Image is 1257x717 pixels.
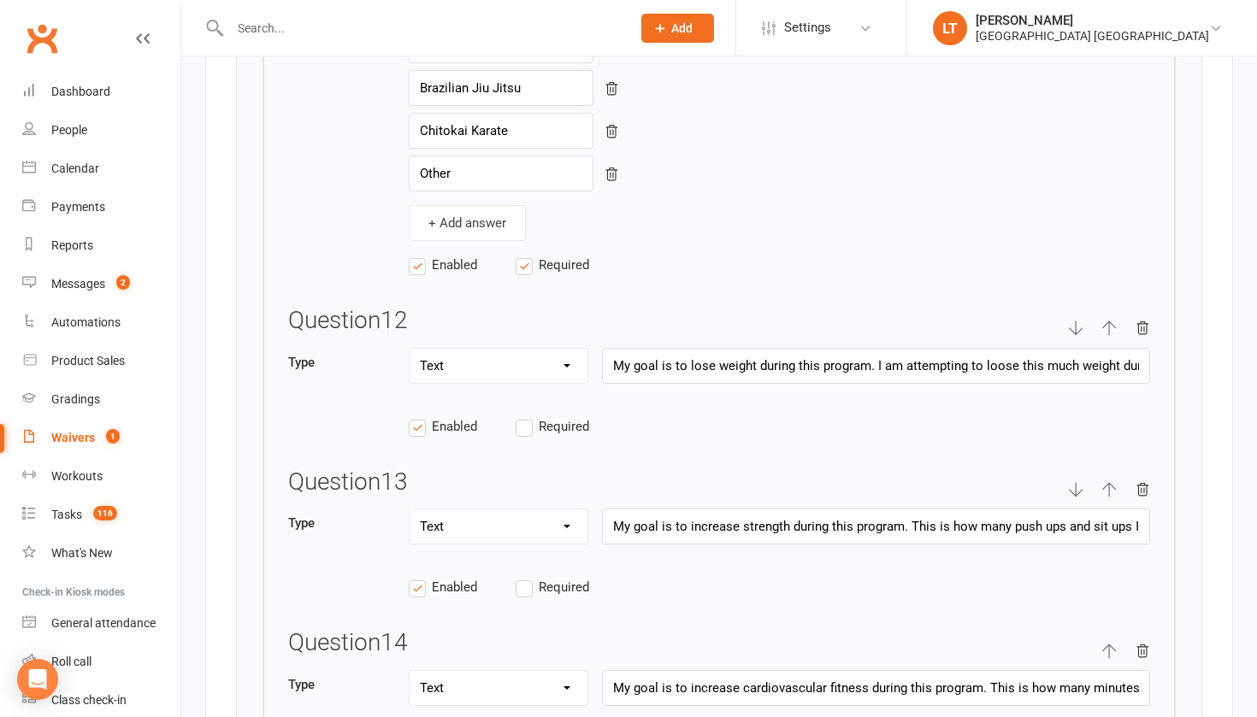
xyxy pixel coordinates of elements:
a: Messages 2 [22,265,180,303]
span: Required [539,416,589,434]
a: Workouts [22,457,180,496]
div: LT [933,11,967,45]
input: Answer 4 [409,156,593,191]
div: Payments [51,200,105,214]
div: Waivers [51,431,95,444]
a: Roll call [22,643,180,681]
label: Type [288,352,395,373]
input: Search... [225,16,619,40]
span: Settings [784,9,831,47]
input: Answer 2 [409,70,593,106]
span: Required [539,577,589,595]
div: Automations [51,315,121,329]
button: Add [641,14,714,43]
span: Add [671,21,693,35]
div: Reports [51,238,93,252]
span: 116 [93,506,117,520]
a: People [22,111,180,150]
input: Question title [602,670,1150,706]
div: Calendar [51,162,99,175]
span: 2 [116,275,130,290]
span: Enabled [432,255,477,273]
div: [GEOGRAPHIC_DATA] [GEOGRAPHIC_DATA] [976,28,1209,44]
div: People [51,123,87,137]
a: General attendance kiosk mode [22,604,180,643]
h3: Question 12 [288,308,408,334]
a: Clubworx [21,17,63,60]
div: Class check-in [51,693,127,707]
input: Answer 3 [409,113,593,149]
a: Calendar [22,150,180,188]
a: Waivers 1 [22,419,180,457]
input: Question title [602,348,1150,384]
button: + Add answer [409,205,526,241]
a: Reports [22,226,180,265]
div: Roll call [51,655,91,668]
a: What's New [22,534,180,573]
div: Gradings [51,392,100,406]
input: Question title [602,508,1150,544]
h3: Question 13 [288,469,408,496]
a: Tasks 116 [22,496,180,534]
div: What's New [51,546,113,560]
div: Dashboard [51,85,110,98]
a: Automations [22,303,180,342]
div: Messages [51,277,105,291]
label: Type [288,674,395,695]
span: 1 [106,429,120,444]
a: Dashboard [22,73,180,111]
div: General attendance [51,616,156,630]
div: [PERSON_NAME] [976,13,1209,28]
div: Workouts [51,469,103,483]
h3: Question 14 [288,630,408,656]
span: Required [539,255,589,273]
div: Open Intercom Messenger [17,659,58,700]
div: Product Sales [51,354,125,367]
a: Gradings [22,380,180,419]
span: Enabled [432,416,477,434]
label: Type [288,513,395,533]
div: Tasks [51,508,82,521]
a: Payments [22,188,180,226]
a: Product Sales [22,342,180,380]
span: Enabled [432,577,477,595]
